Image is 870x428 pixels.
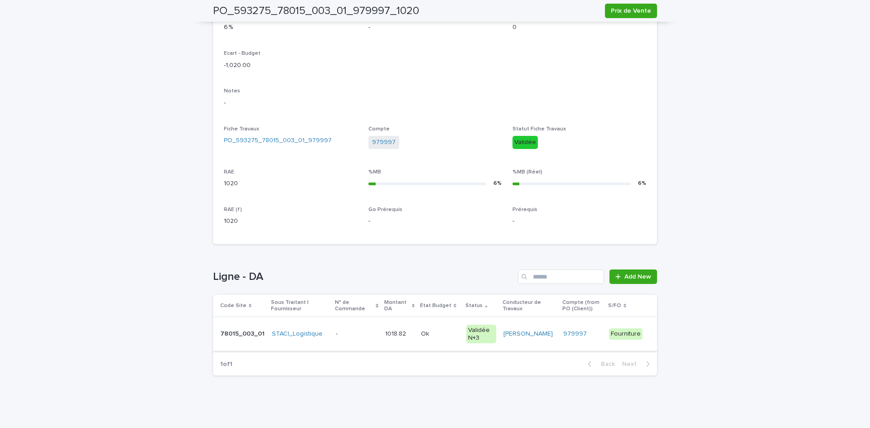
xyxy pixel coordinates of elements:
h2: PO_593275_78015_003_01_979997_1020 [213,5,419,18]
span: Ecart - Budget [224,51,261,56]
p: 6 % [224,23,358,32]
span: Notes [224,88,240,94]
p: Montant DA [384,298,410,314]
p: - [368,23,502,32]
p: Code Site [220,301,246,311]
span: Statut Fiche Travaux [512,126,566,132]
a: Add New [609,269,657,284]
p: 1 of 1 [213,353,240,375]
span: Back [595,361,615,367]
p: Compte (from PO (Client)) [562,298,603,314]
span: %MB [368,169,381,175]
a: 979997 [372,138,396,147]
p: - [336,328,339,338]
span: Prix de Vente [611,6,651,15]
span: Fiche Travaux [224,126,259,132]
span: RAE (f) [224,207,242,212]
span: Next [622,361,642,367]
p: 1020 [224,216,358,226]
div: 6 % [493,179,502,188]
a: 979997 [563,330,587,338]
p: -1,020.00 [224,61,358,70]
p: Conducteur de Travaux [503,298,557,314]
p: Status [465,301,483,311]
p: N° de Commande [335,298,374,314]
p: S/FO [608,301,621,311]
div: Validée [512,136,538,149]
span: Go Prérequis [368,207,402,212]
p: - [368,216,502,226]
p: 1020 [224,179,358,188]
div: 6 % [638,179,646,188]
div: Validée N+3 [466,325,496,344]
a: PO_593275_78015_003_01_979997 [224,136,332,145]
button: Back [580,360,619,368]
p: - [224,98,646,108]
a: [PERSON_NAME] [503,330,553,338]
button: Next [619,360,657,368]
div: Fourniture [609,328,643,340]
a: STACI_Logistique [272,330,323,338]
p: 0 [512,23,646,32]
h1: Ligne - DA [213,270,514,284]
input: Search [518,269,604,284]
span: Compte [368,126,390,132]
tr: 78015_003_0178015_003_01 STACI_Logistique -- 1018.821018.82 OkOk Validée N+3[PERSON_NAME] 979997 ... [213,317,657,351]
button: Prix de Vente [605,4,657,18]
p: Sous Traitant | Fournisseur [271,298,329,314]
span: %MB (Réel) [512,169,542,175]
p: 78015_003_01 [220,328,266,338]
p: Etat Budget [420,301,451,311]
p: Ok [421,328,431,338]
span: Prérequis [512,207,537,212]
p: 1018.82 [385,328,408,338]
p: - [512,216,646,226]
span: RAE [224,169,234,175]
span: Add New [624,274,651,280]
